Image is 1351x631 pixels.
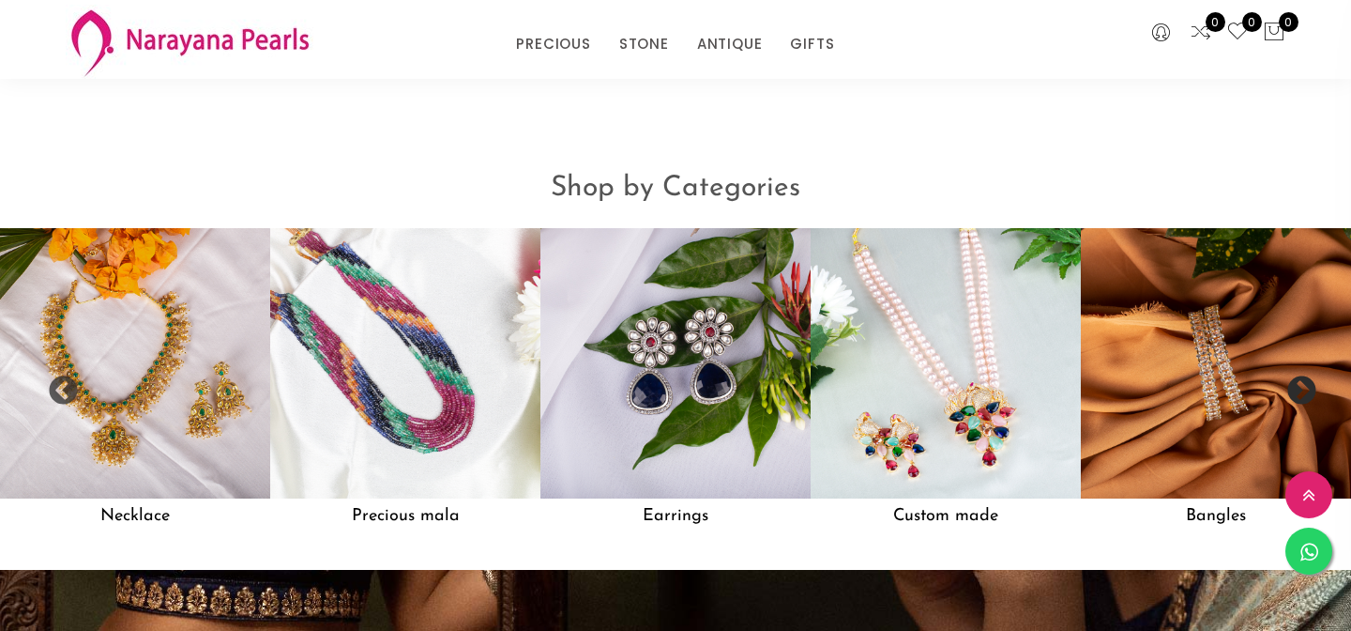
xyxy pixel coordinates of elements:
a: 0 [1226,21,1249,45]
img: Earrings [540,228,811,499]
a: 0 [1190,21,1212,45]
img: Bangles [1081,228,1351,499]
span: 0 [1242,12,1262,32]
h5: Custom made [811,499,1081,534]
a: GIFTS [790,30,834,58]
button: 0 [1263,21,1285,45]
span: 0 [1206,12,1225,32]
img: Custom made [811,228,1081,499]
button: Next [1285,376,1304,394]
h5: Precious mala [270,499,540,534]
a: STONE [619,30,669,58]
a: ANTIQUE [697,30,763,58]
h5: Earrings [540,499,811,534]
h5: Bangles [1081,499,1351,534]
span: 0 [1279,12,1298,32]
img: Precious mala [270,228,540,499]
button: Previous [47,376,66,394]
a: PRECIOUS [516,30,590,58]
